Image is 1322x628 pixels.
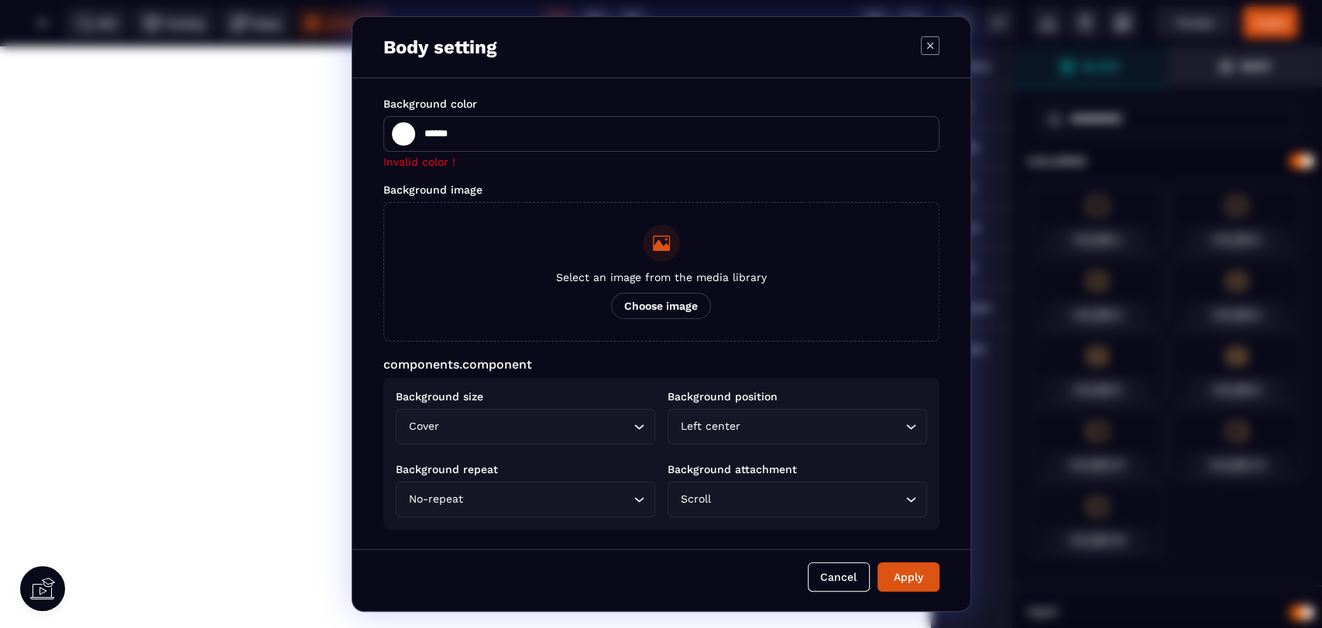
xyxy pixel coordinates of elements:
[668,482,927,517] div: Search for option
[383,98,477,110] p: Background color
[888,569,929,585] div: Apply
[383,202,939,341] button: Select an image from the media libraryChoose image
[808,562,870,592] button: Cancel
[396,390,655,403] p: Background size
[383,184,482,196] p: Background image
[383,357,939,372] p: components.component
[744,418,901,435] input: Search for option
[678,418,744,435] span: Left center
[383,36,496,58] p: Body setting
[406,418,443,435] span: Cover
[556,271,767,283] span: Select an image from the media library
[668,390,927,403] p: Background position
[877,562,939,592] button: Apply
[372,31,558,72] div: + Drag and drop your first element here
[396,463,655,475] p: Background repeat
[443,418,630,435] input: Search for option
[611,293,711,319] span: Choose image
[678,491,715,508] span: Scroll
[406,491,467,508] span: No-repeat
[396,409,655,444] div: Search for option
[668,409,927,444] div: Search for option
[396,482,655,517] div: Search for option
[383,156,939,168] p: Invalid color !
[668,463,927,475] p: Background attachment
[467,491,630,508] input: Search for option
[715,491,901,508] input: Search for option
